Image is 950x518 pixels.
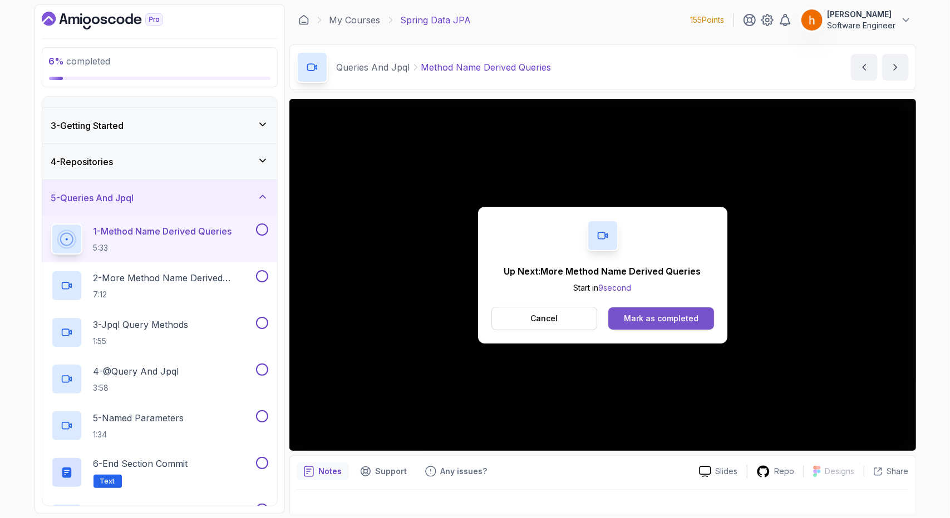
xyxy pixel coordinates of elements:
[882,54,909,81] button: next content
[775,466,795,477] p: Repo
[51,119,124,132] h3: 3 - Getting Started
[329,13,381,27] a: My Courses
[93,411,184,425] p: 5 - Named Parameters
[51,191,134,205] h3: 5 - Queries And Jpql
[93,365,179,378] p: 4 - @Query And Jpql
[401,13,471,27] p: Spring Data JPA
[42,108,277,143] button: 3-Getting Started
[298,14,309,26] a: Dashboard
[337,61,410,74] p: Queries And Jpql
[51,457,268,488] button: 6-End Section CommitText
[49,56,65,67] span: 6 %
[51,410,268,441] button: 5-Named Parameters1:34
[825,466,855,477] p: Designs
[608,307,713,330] button: Mark as completed
[319,466,342,477] p: Notes
[93,242,232,253] p: 5:33
[716,466,738,477] p: Slides
[421,61,552,74] p: Method Name Derived Queries
[441,466,488,477] p: Any issues?
[747,465,804,479] a: Repo
[851,54,878,81] button: previous content
[297,462,349,480] button: notes button
[49,56,111,67] span: completed
[690,466,747,477] a: Slides
[828,9,896,20] p: [PERSON_NAME]
[691,14,725,26] p: 155 Points
[599,283,632,292] span: 9 second
[504,265,701,278] p: Up Next: More Method Name Derived Queries
[504,282,701,293] p: Start in
[353,462,414,480] button: Support button
[828,20,896,31] p: Software Engineer
[51,155,114,168] h3: 4 - Repositories
[42,144,277,180] button: 4-Repositories
[93,429,184,440] p: 1:34
[93,289,254,300] p: 7:12
[624,313,698,324] div: Mark as completed
[51,270,268,301] button: 2-More Method Name Derived Queries7:12
[93,318,189,331] p: 3 - Jpql Query Methods
[93,505,241,518] p: 7 - @Modifying And @Transactional
[93,382,179,394] p: 3:58
[93,271,254,285] p: 2 - More Method Name Derived Queries
[93,225,232,238] p: 1 - Method Name Derived Queries
[801,9,823,31] img: user profile image
[289,99,916,451] iframe: 1 - Method Name Derived Queries
[419,462,494,480] button: Feedback button
[376,466,407,477] p: Support
[51,363,268,395] button: 4-@Query And Jpql3:58
[51,223,268,255] button: 1-Method Name Derived Queries5:33
[93,336,189,347] p: 1:55
[887,466,909,477] p: Share
[51,317,268,348] button: 3-Jpql Query Methods1:55
[864,466,909,477] button: Share
[491,307,598,330] button: Cancel
[530,313,558,324] p: Cancel
[801,9,912,31] button: user profile image[PERSON_NAME]Software Engineer
[93,457,188,470] p: 6 - End Section Commit
[100,477,115,486] span: Text
[42,12,189,29] a: Dashboard
[42,180,277,216] button: 5-Queries And Jpql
